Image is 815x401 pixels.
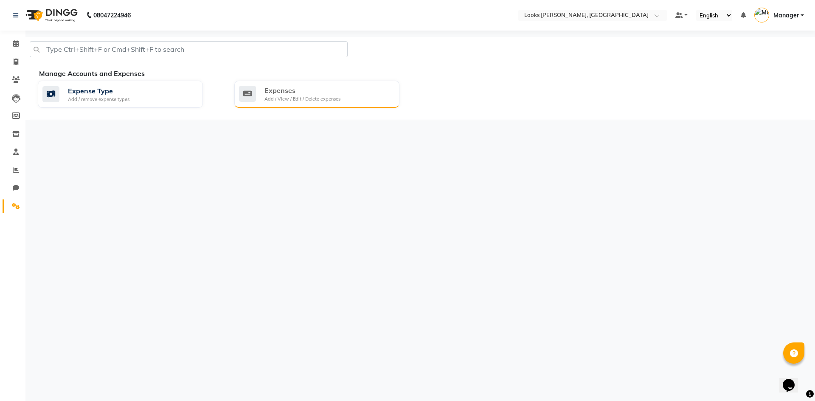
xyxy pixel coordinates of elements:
img: logo [22,3,80,27]
iframe: chat widget [779,367,807,393]
div: Expense Type [68,86,129,96]
div: Add / View / Edit / Delete expenses [264,95,340,103]
div: Add / remove expense types [68,96,129,103]
b: 08047224946 [93,3,131,27]
div: Expenses [264,85,340,95]
input: Type Ctrl+Shift+F or Cmd+Shift+F to search [30,41,348,57]
a: Expense TypeAdd / remove expense types [38,81,222,108]
a: ExpensesAdd / View / Edit / Delete expenses [234,81,418,108]
img: Manager [754,8,769,22]
span: Manager [773,11,799,20]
